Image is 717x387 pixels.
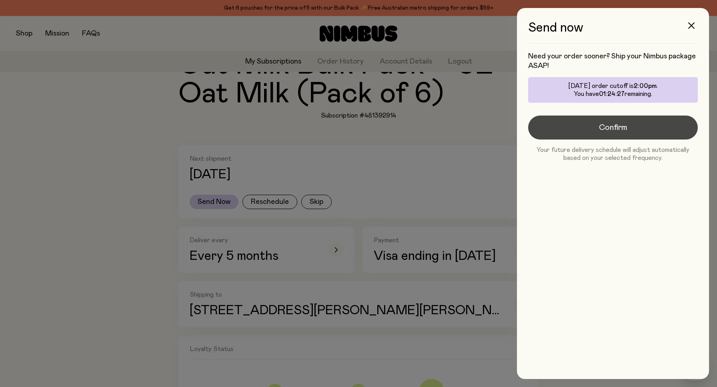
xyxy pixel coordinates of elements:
span: 2:00pm [634,83,657,89]
p: [DATE] order cutoff is . You have remaining. [533,82,693,98]
span: 01:24:27 [599,91,625,97]
h3: Send now [528,21,698,44]
button: Confirm [528,116,698,140]
p: Need your order sooner? Ship your Nimbus package ASAP! [528,52,698,71]
p: Your future delivery schedule will adjust automatically based on your selected frequency. [528,146,698,162]
span: Confirm [599,122,627,133]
